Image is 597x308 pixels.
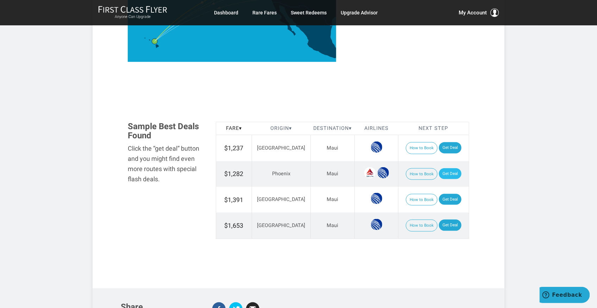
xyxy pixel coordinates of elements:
[98,14,167,19] small: Anyone Can Upgrade
[459,8,499,17] button: My Account
[272,171,290,177] span: Phoenix
[98,6,167,13] img: First Class Flyer
[406,220,438,232] button: How to Book
[406,142,438,154] button: How to Book
[341,6,378,19] a: Upgrade Advisor
[310,122,354,135] th: Destination
[378,167,389,178] span: United
[98,6,167,20] a: First Class FlyerAnyone Can Upgrade
[371,193,382,204] span: United
[406,194,438,206] button: How to Book
[252,122,311,135] th: Origin
[327,171,338,177] span: Maui
[354,122,398,135] th: Airlines
[349,125,352,131] span: ▾
[439,168,461,180] a: Get Deal
[439,194,461,205] a: Get Deal
[289,125,292,131] span: ▾
[128,122,205,140] h3: Sample Best Deals Found
[439,142,461,153] a: Get Deal
[239,125,242,131] span: ▾
[398,122,469,135] th: Next Step
[364,167,376,178] span: Delta Airlines
[257,196,306,202] span: [GEOGRAPHIC_DATA]
[216,122,252,135] th: Fare
[225,170,244,177] span: $1,282
[439,220,461,231] a: Get Deal
[327,222,338,228] span: Maui
[371,219,382,230] span: United
[459,8,487,17] span: My Account
[257,222,306,228] span: [GEOGRAPHIC_DATA]
[225,222,244,229] span: $1,653
[128,144,205,184] div: Click the “get deal” button and you might find even more routes with special flash deals.
[406,168,438,180] button: How to Book
[252,6,277,19] a: Rare Fares
[225,144,244,152] span: $1,237
[371,142,382,153] span: United
[152,39,162,44] g: Maui
[291,6,327,19] a: Sweet Redeems
[327,145,338,151] span: Maui
[214,6,238,19] a: Dashboard
[540,287,590,304] iframe: Opens a widget where you can find more information
[327,196,338,202] span: Maui
[225,196,244,203] span: $1,391
[257,145,306,151] span: [GEOGRAPHIC_DATA]
[273,2,364,62] path: Mexico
